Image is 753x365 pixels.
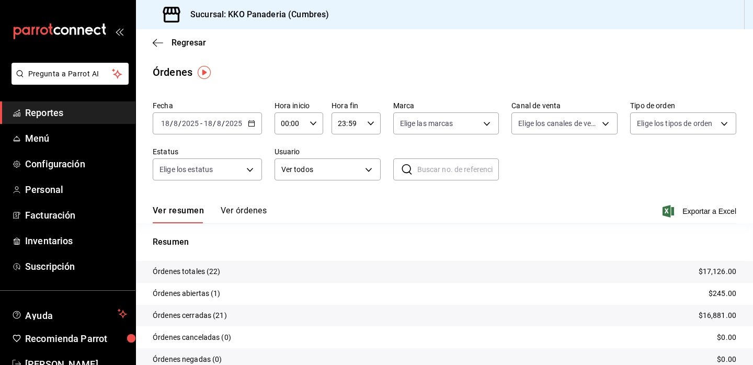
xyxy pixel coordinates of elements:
[518,118,598,129] span: Elige los canales de venta
[25,307,113,320] span: Ayuda
[153,236,736,248] p: Resumen
[25,106,127,120] span: Reportes
[153,266,221,277] p: Órdenes totales (22)
[153,148,262,155] label: Estatus
[153,102,262,109] label: Fecha
[203,119,213,128] input: --
[216,119,222,128] input: --
[332,102,380,109] label: Hora fin
[7,76,129,87] a: Pregunta a Parrot AI
[275,148,381,155] label: Usuario
[153,288,221,299] p: Órdenes abiertas (1)
[153,64,192,80] div: Órdenes
[153,38,206,48] button: Regresar
[699,266,736,277] p: $17,126.00
[12,63,129,85] button: Pregunta a Parrot AI
[699,310,736,321] p: $16,881.00
[172,38,206,48] span: Regresar
[717,332,736,343] p: $0.00
[153,310,227,321] p: Órdenes cerradas (21)
[115,27,123,36] button: open_drawer_menu
[417,159,499,180] input: Buscar no. de referencia
[178,119,181,128] span: /
[198,66,211,79] img: Tooltip marker
[173,119,178,128] input: --
[25,234,127,248] span: Inventarios
[221,206,267,223] button: Ver órdenes
[393,102,499,109] label: Marca
[275,102,323,109] label: Hora inicio
[709,288,736,299] p: $245.00
[200,119,202,128] span: -
[170,119,173,128] span: /
[28,69,112,79] span: Pregunta a Parrot AI
[511,102,618,109] label: Canal de venta
[182,8,329,21] h3: Sucursal: KKO Panaderia (Cumbres)
[181,119,199,128] input: ----
[222,119,225,128] span: /
[25,131,127,145] span: Menú
[159,164,213,175] span: Elige los estatus
[400,118,453,129] span: Elige las marcas
[717,354,736,365] p: $0.00
[25,332,127,346] span: Recomienda Parrot
[25,208,127,222] span: Facturación
[225,119,243,128] input: ----
[665,205,736,218] button: Exportar a Excel
[153,206,204,223] button: Ver resumen
[213,119,216,128] span: /
[153,332,231,343] p: Órdenes canceladas (0)
[161,119,170,128] input: --
[637,118,712,129] span: Elige los tipos de orden
[153,354,222,365] p: Órdenes negadas (0)
[25,157,127,171] span: Configuración
[25,259,127,273] span: Suscripción
[630,102,736,109] label: Tipo de orden
[153,206,267,223] div: navigation tabs
[25,182,127,197] span: Personal
[281,164,361,175] span: Ver todos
